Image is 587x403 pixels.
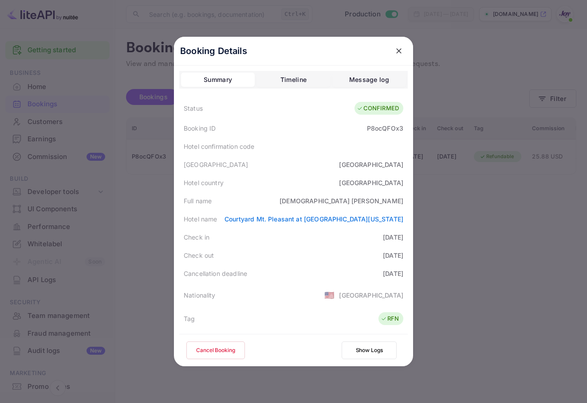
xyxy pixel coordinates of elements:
div: Check in [184,232,209,242]
div: [DEMOGRAPHIC_DATA] [PERSON_NAME] [280,196,403,205]
button: Show Logs [342,341,397,359]
div: Check out [184,251,214,260]
div: Message log [349,74,389,85]
div: [DATE] [383,269,403,278]
div: Full name [184,196,212,205]
div: Hotel country [184,178,224,187]
div: Booking ID [184,124,216,133]
div: [DATE] [383,251,403,260]
div: Tag [184,314,195,323]
button: Summary [181,73,255,87]
div: Cancellation deadline [184,269,247,278]
button: Message log [332,73,406,87]
div: Hotel name [184,214,217,224]
div: RFN [381,314,399,323]
div: CONFIRMED [357,104,399,113]
div: [GEOGRAPHIC_DATA] [339,160,403,169]
div: P8ocQFOx3 [367,124,403,133]
button: Cancel Booking [186,341,245,359]
div: Timeline [280,74,307,85]
div: Status [184,104,203,113]
div: [DATE] [383,232,403,242]
div: Summary [204,74,232,85]
span: United States [324,287,335,303]
div: [GEOGRAPHIC_DATA] [339,178,403,187]
div: Hotel confirmation code [184,142,254,151]
button: close [391,43,407,59]
button: Timeline [256,73,330,87]
a: Courtyard Mt. Pleasant at [GEOGRAPHIC_DATA][US_STATE] [225,215,403,223]
div: [GEOGRAPHIC_DATA] [184,160,248,169]
div: [GEOGRAPHIC_DATA] [339,291,403,300]
p: Booking Details [180,44,247,58]
div: Nationality [184,291,216,300]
